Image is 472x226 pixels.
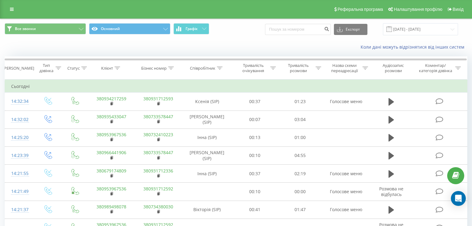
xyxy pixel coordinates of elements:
[451,191,466,206] div: Open Intercom Messenger
[11,95,28,107] div: 14:32:34
[97,186,126,192] a: 380953967536
[394,7,442,12] span: Налаштування профілю
[143,114,173,120] a: 380733578447
[322,93,369,111] td: Голосове меню
[11,114,28,126] div: 14:32:02
[182,165,232,183] td: Інна (SIP)
[277,165,322,183] td: 02:19
[322,165,369,183] td: Голосове меню
[379,186,403,197] span: Розмова не відбулась
[417,63,454,73] div: Коментар/категорія дзвінка
[182,93,232,111] td: Ксенія (SIP)
[11,150,28,162] div: 14:23:39
[97,96,126,102] a: 380934217259
[277,201,322,219] td: 01:47
[277,93,322,111] td: 01:23
[143,186,173,192] a: 380931712592
[232,128,277,146] td: 00:13
[97,204,126,210] a: 380989498078
[182,146,232,164] td: [PERSON_NAME] (SIP)
[232,201,277,219] td: 00:41
[143,132,173,137] a: 380732410223
[5,80,467,93] td: Сьогодні
[97,132,126,137] a: 380953967536
[238,63,269,73] div: Тривалість очікування
[232,111,277,128] td: 00:07
[182,128,232,146] td: Інна (SIP)
[143,168,173,174] a: 380931712336
[5,23,86,34] button: Все звонки
[101,66,113,71] div: Клієнт
[232,165,277,183] td: 00:37
[334,24,367,35] button: Експорт
[265,24,331,35] input: Пошук за номером
[232,146,277,164] td: 00:10
[322,201,369,219] td: Голосове меню
[11,132,28,144] div: 14:25:20
[277,146,322,164] td: 04:55
[141,66,167,71] div: Бізнес номер
[67,66,80,71] div: Статус
[15,26,36,31] span: Все звонки
[277,111,322,128] td: 03:04
[3,66,34,71] div: [PERSON_NAME]
[338,7,383,12] span: Реферальна програма
[97,168,126,174] a: 380679174809
[283,63,314,73] div: Тривалість розмови
[97,114,126,120] a: 380935433047
[143,204,173,210] a: 380734380030
[322,183,369,201] td: Голосове меню
[11,185,28,198] div: 14:21:49
[173,23,209,34] button: Графік
[232,93,277,111] td: 00:37
[11,204,28,216] div: 14:21:37
[182,111,232,128] td: [PERSON_NAME] (SIP)
[186,27,198,31] span: Графік
[328,63,361,73] div: Назва схеми переадресації
[143,96,173,102] a: 380931712593
[453,7,464,12] span: Вихід
[361,44,467,50] a: Коли дані можуть відрізнятися вiд інших систем
[39,63,54,73] div: Тип дзвінка
[277,128,322,146] td: 01:00
[143,150,173,155] a: 380733578447
[375,63,411,73] div: Аудіозапис розмови
[11,167,28,180] div: 14:21:55
[97,150,126,155] a: 380966441906
[190,66,215,71] div: Співробітник
[277,183,322,201] td: 00:00
[182,201,232,219] td: Вікторія (SIP)
[89,23,170,34] button: Основний
[232,183,277,201] td: 00:10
